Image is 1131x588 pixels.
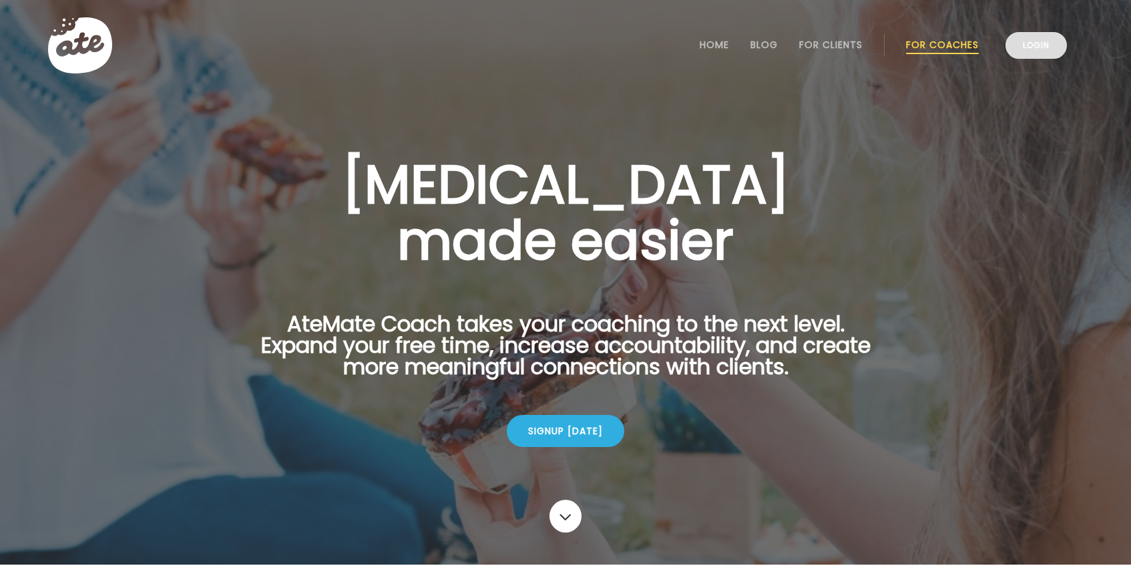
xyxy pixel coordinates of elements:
[240,156,891,269] h1: [MEDICAL_DATA] made easier
[1005,32,1067,59] a: Login
[750,39,778,50] a: Blog
[240,313,891,394] p: AteMate Coach takes your coaching to the next level. Expand your free time, increase accountabili...
[799,39,863,50] a: For Clients
[700,39,729,50] a: Home
[906,39,979,50] a: For Coaches
[507,415,624,447] div: Signup [DATE]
